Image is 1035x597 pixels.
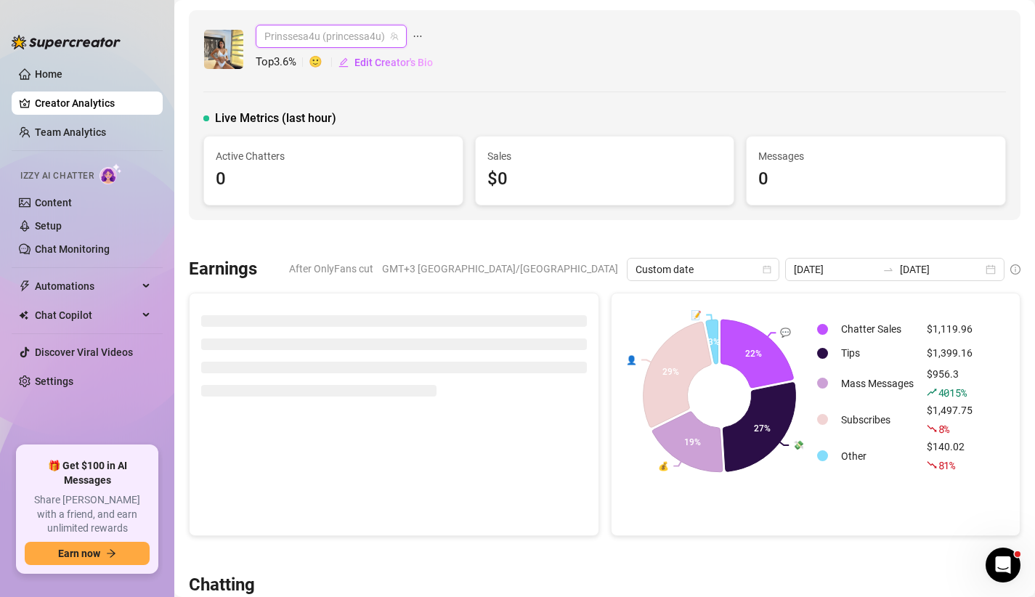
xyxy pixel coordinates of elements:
[938,386,967,399] span: 4015 %
[35,92,151,115] a: Creator Analytics
[927,321,973,337] div: $1,119.96
[487,148,723,164] span: Sales
[835,318,920,341] td: Chatter Sales
[25,493,150,536] span: Share [PERSON_NAME] with a friend, and earn unlimited rewards
[835,342,920,365] td: Tips
[256,54,309,71] span: Top 3.6 %
[20,169,94,183] span: Izzy AI Chatter
[758,166,994,193] div: 0
[25,542,150,565] button: Earn nowarrow-right
[835,439,920,474] td: Other
[1010,264,1020,275] span: info-circle
[927,387,937,397] span: rise
[25,459,150,487] span: 🎁 Get $100 in AI Messages
[12,35,121,49] img: logo-BBDzfeDw.svg
[106,548,116,559] span: arrow-right
[215,110,336,127] span: Live Metrics (last hour)
[938,422,949,436] span: 8 %
[35,275,138,298] span: Automations
[19,280,31,292] span: thunderbolt
[927,402,973,437] div: $1,497.75
[35,346,133,358] a: Discover Viral Videos
[289,258,373,280] span: After OnlyFans cut
[264,25,398,47] span: Prinssesa4u (princessa4u)
[658,460,669,471] text: 💰
[927,460,937,470] span: fall
[636,259,771,280] span: Custom date
[835,402,920,437] td: Subscribes
[882,264,894,275] span: to
[35,197,72,208] a: Content
[758,148,994,164] span: Messages
[35,375,73,387] a: Settings
[938,458,955,472] span: 81 %
[35,243,110,255] a: Chat Monitoring
[338,51,434,74] button: Edit Creator's Bio
[413,25,423,48] span: ellipsis
[927,423,937,434] span: fall
[882,264,894,275] span: swap-right
[763,265,771,274] span: calendar
[204,30,243,69] img: Prinssesa4u
[927,345,973,361] div: $1,399.16
[900,261,983,277] input: End date
[35,68,62,80] a: Home
[216,166,451,193] div: 0
[691,309,702,320] text: 📝
[835,366,920,401] td: Mass Messages
[793,439,804,450] text: 💸
[354,57,433,68] span: Edit Creator's Bio
[35,220,62,232] a: Setup
[309,54,338,71] span: 🙂
[338,57,349,68] span: edit
[100,163,122,184] img: AI Chatter
[927,439,973,474] div: $140.02
[927,366,973,401] div: $956.3
[216,148,451,164] span: Active Chatters
[19,310,28,320] img: Chat Copilot
[58,548,100,559] span: Earn now
[189,258,257,281] h3: Earnings
[780,327,791,338] text: 💬
[626,354,637,365] text: 👤
[986,548,1020,582] iframe: Intercom live chat
[189,574,255,597] h3: Chatting
[794,261,877,277] input: Start date
[35,126,106,138] a: Team Analytics
[35,304,138,327] span: Chat Copilot
[487,166,723,193] div: $0
[390,32,399,41] span: team
[382,258,618,280] span: GMT+3 [GEOGRAPHIC_DATA]/[GEOGRAPHIC_DATA]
